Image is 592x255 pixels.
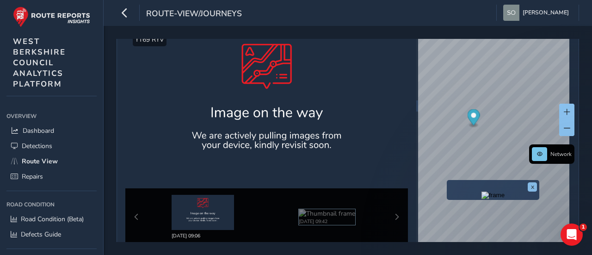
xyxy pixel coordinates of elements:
span: Repairs [22,172,43,181]
a: Route View [6,154,97,169]
a: Dashboard [6,123,97,138]
span: YT69 RYV [135,35,164,44]
span: Road Condition (Beta) [21,215,84,224]
button: x [528,182,537,192]
a: Detections [6,138,97,154]
button: Preview frame [449,192,537,198]
span: Network [550,150,572,158]
img: diamond-layout [503,5,519,21]
div: [DATE] 09:06 [172,232,241,239]
span: Detections [22,142,52,150]
div: Map marker [467,109,480,128]
div: Overview [6,109,97,123]
img: rr logo [13,6,90,27]
span: Route View [22,157,58,166]
div: [DATE] 09:42 [299,218,355,225]
span: Defects Guide [21,230,61,239]
iframe: Intercom live chat [561,224,583,246]
a: Road Condition (Beta) [6,211,97,227]
span: [PERSON_NAME] [523,5,569,21]
img: frame [481,192,505,199]
div: Road Condition [6,198,97,211]
img: Thumbnail frame [299,209,355,218]
a: Repairs [6,169,97,184]
span: 1 [580,224,587,231]
span: WEST BERKSHIRE COUNCIL ANALYTICS PLATFORM [13,36,66,89]
img: Thumbnail frame [172,195,234,230]
button: [PERSON_NAME] [503,5,572,21]
a: Defects Guide [6,227,97,242]
span: Dashboard [23,126,54,135]
span: route-view/journeys [146,8,242,21]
